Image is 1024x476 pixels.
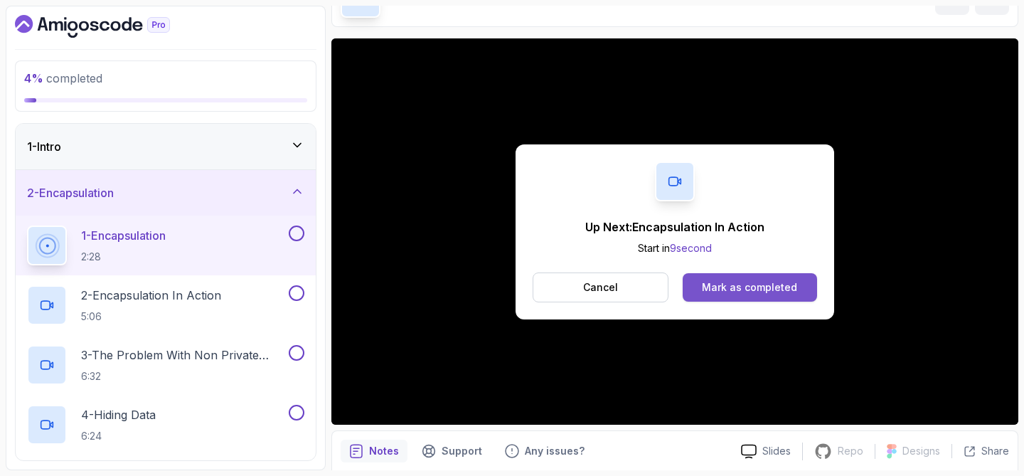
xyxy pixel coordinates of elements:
[16,170,316,216] button: 2-Encapsulation
[413,440,491,462] button: Support button
[81,287,221,304] p: 2 - Encapsulation In Action
[369,444,399,458] p: Notes
[27,345,304,385] button: 3-The Problem With Non Private Fields6:32
[27,226,304,265] button: 1-Encapsulation2:28
[27,138,61,155] h3: 1 - Intro
[81,250,166,264] p: 2:28
[496,440,593,462] button: Feedback button
[331,38,1018,425] iframe: 1 - Encapsulation
[902,444,940,458] p: Designs
[585,218,764,236] p: Up Next: Encapsulation In Action
[533,273,668,302] button: Cancel
[585,241,764,255] p: Start in
[81,406,156,423] p: 4 - Hiding Data
[27,405,304,445] button: 4-Hiding Data6:24
[15,15,203,38] a: Dashboard
[81,429,156,443] p: 6:24
[442,444,482,458] p: Support
[81,227,166,244] p: 1 - Encapsulation
[27,285,304,325] button: 2-Encapsulation In Action5:06
[702,280,797,295] div: Mark as completed
[24,71,102,85] span: completed
[81,310,221,324] p: 5:06
[981,444,1009,458] p: Share
[525,444,585,458] p: Any issues?
[81,369,286,384] p: 6:32
[670,242,712,254] span: 9 second
[27,184,114,201] h3: 2 - Encapsulation
[683,273,817,302] button: Mark as completed
[81,347,286,364] p: 3 - The Problem With Non Private Fields
[762,444,791,458] p: Slides
[341,440,407,462] button: notes button
[16,124,316,169] button: 1-Intro
[730,444,802,459] a: Slides
[24,71,43,85] span: 4 %
[583,280,618,295] p: Cancel
[838,444,863,458] p: Repo
[951,444,1009,458] button: Share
